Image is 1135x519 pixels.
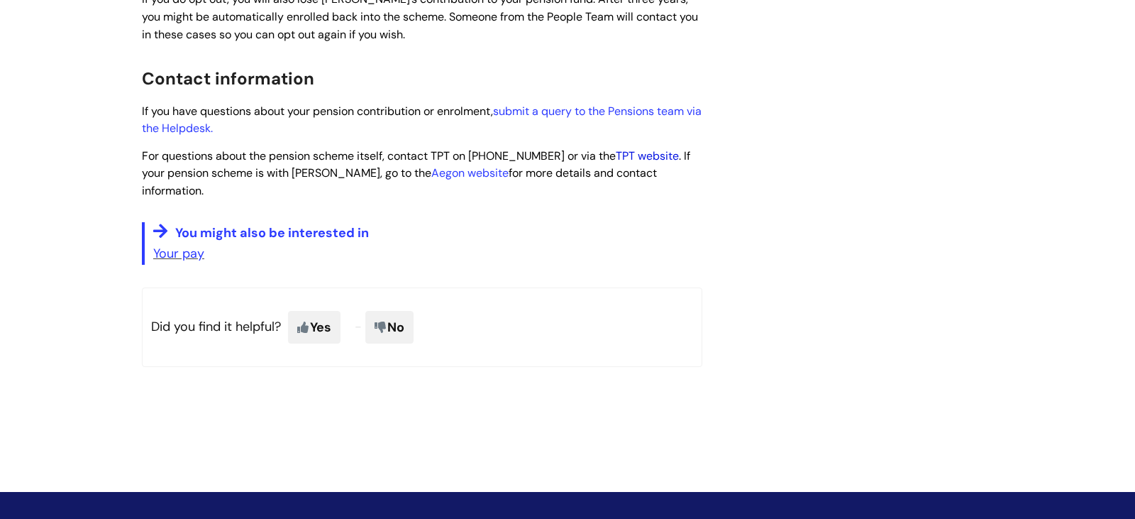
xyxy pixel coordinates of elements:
[616,148,679,163] a: TPT website
[142,67,314,89] span: Contact information
[153,245,204,262] a: Your pay
[175,224,369,241] span: You might also be interested in
[288,311,340,344] span: Yes
[365,311,414,344] span: No
[142,104,702,136] span: If you have questions about your pension contribution or enrolment,
[142,148,690,199] span: For questions about the pension scheme itself, contact TPT on [PHONE_NUMBER] or via the . If your...
[142,288,702,367] p: Did you find it helpful?
[431,165,509,180] a: Aegon website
